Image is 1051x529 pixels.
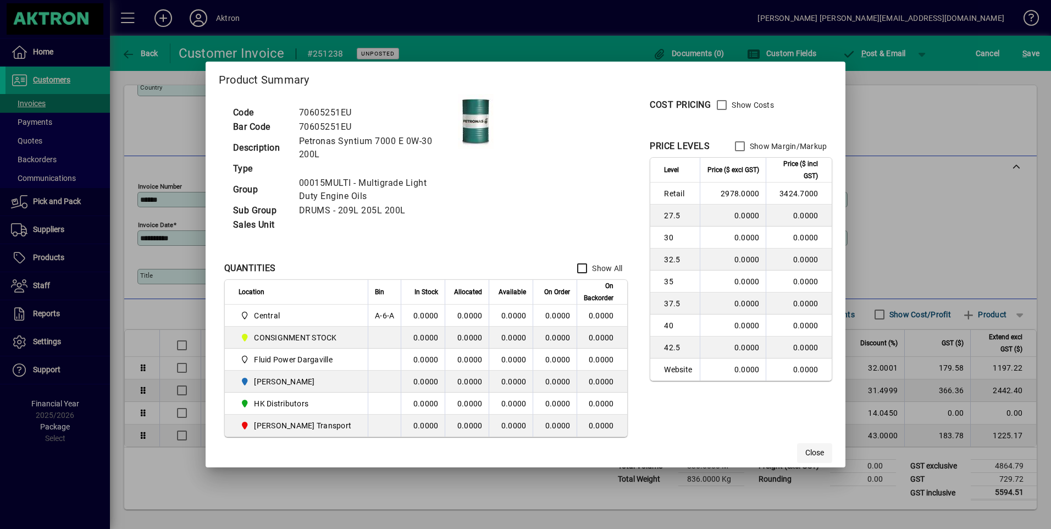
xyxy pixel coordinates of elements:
td: 0.0000 [577,415,627,437]
label: Show All [590,263,622,274]
span: Fluid Power Dargaville [239,353,356,366]
td: 0.0000 [445,371,489,393]
span: 0.0000 [545,355,571,364]
button: Close [797,443,832,463]
span: 0.0000 [545,333,571,342]
td: 0.0000 [445,349,489,371]
label: Show Margin/Markup [748,141,827,152]
div: QUANTITIES [224,262,276,275]
span: Location [239,286,264,298]
h2: Product Summary [206,62,846,93]
td: DRUMS - 209L 205L 200L [294,203,458,218]
td: 0.0000 [445,415,489,437]
td: 0.0000 [489,305,533,327]
td: Group [228,176,294,203]
span: [PERSON_NAME] [254,376,314,387]
td: 0.0000 [445,305,489,327]
td: 0.0000 [766,293,832,315]
td: Code [228,106,294,120]
span: T. Croft Transport [239,419,356,432]
td: Petronas Syntium 7000 E 0W-30 200L [294,134,458,162]
td: 0.0000 [445,327,489,349]
span: 40 [664,320,693,331]
td: 0.0000 [489,371,533,393]
div: COST PRICING [650,98,711,112]
span: Fluid Power Dargaville [254,354,333,365]
span: 35 [664,276,693,287]
td: 0.0000 [489,327,533,349]
span: Website [664,364,693,375]
td: 0.0000 [401,349,445,371]
td: 0.0000 [766,337,832,359]
td: 0.0000 [700,337,766,359]
td: Type [228,162,294,176]
span: 27.5 [664,210,693,221]
span: CONSIGNMENT STOCK [254,332,336,343]
span: 42.5 [664,342,693,353]
td: 0.0000 [700,249,766,271]
td: 0.0000 [489,349,533,371]
td: Sales Unit [228,218,294,232]
td: 0.0000 [401,305,445,327]
td: Description [228,134,294,162]
div: PRICE LEVELS [650,140,710,153]
td: Sub Group [228,203,294,218]
td: 0.0000 [401,393,445,415]
span: Retail [664,188,693,199]
span: Available [499,286,526,298]
span: 0.0000 [545,377,571,386]
label: Show Costs [729,100,774,111]
td: 3424.7000 [766,183,832,205]
span: 37.5 [664,298,693,309]
td: 0.0000 [401,327,445,349]
span: On Backorder [584,280,613,304]
td: 70605251EU [294,106,458,120]
td: 0.0000 [766,315,832,337]
span: HAMILTON [239,375,356,388]
td: 0.0000 [577,371,627,393]
span: Central [254,310,280,321]
td: 0.0000 [700,227,766,249]
td: 0.0000 [577,393,627,415]
span: 0.0000 [545,421,571,430]
td: 0.0000 [766,249,832,271]
span: Central [239,309,356,322]
td: 0.0000 [577,305,627,327]
span: HK Distributors [239,397,356,410]
span: 0.0000 [545,399,571,408]
span: Price ($ excl GST) [707,164,759,176]
span: Allocated [454,286,482,298]
span: 30 [664,232,693,243]
span: HK Distributors [254,398,308,409]
td: 0.0000 [577,349,627,371]
td: 0.0000 [577,327,627,349]
td: 0.0000 [489,393,533,415]
td: 0.0000 [700,293,766,315]
td: 0.0000 [766,271,832,293]
span: Bin [375,286,384,298]
span: Level [664,164,679,176]
td: 0.0000 [700,271,766,293]
td: 0.0000 [489,415,533,437]
span: Close [805,447,824,459]
span: In Stock [414,286,438,298]
span: 0.0000 [545,311,571,320]
td: 70605251EU [294,120,458,134]
span: On Order [544,286,570,298]
td: 00015MULTI - Multigrade Light Duty Engine Oils [294,176,458,203]
span: CONSIGNMENT STOCK [239,331,356,344]
span: Price ($ incl GST) [773,158,818,182]
td: 2978.0000 [700,183,766,205]
td: 0.0000 [401,371,445,393]
td: 0.0000 [766,359,832,381]
td: 0.0000 [401,415,445,437]
td: A-6-A [368,305,401,327]
td: 0.0000 [766,227,832,249]
span: [PERSON_NAME] Transport [254,420,351,431]
td: 0.0000 [766,205,832,227]
td: 0.0000 [700,205,766,227]
td: 0.0000 [445,393,489,415]
td: 0.0000 [700,359,766,381]
td: 0.0000 [700,315,766,337]
span: 32.5 [664,254,693,265]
